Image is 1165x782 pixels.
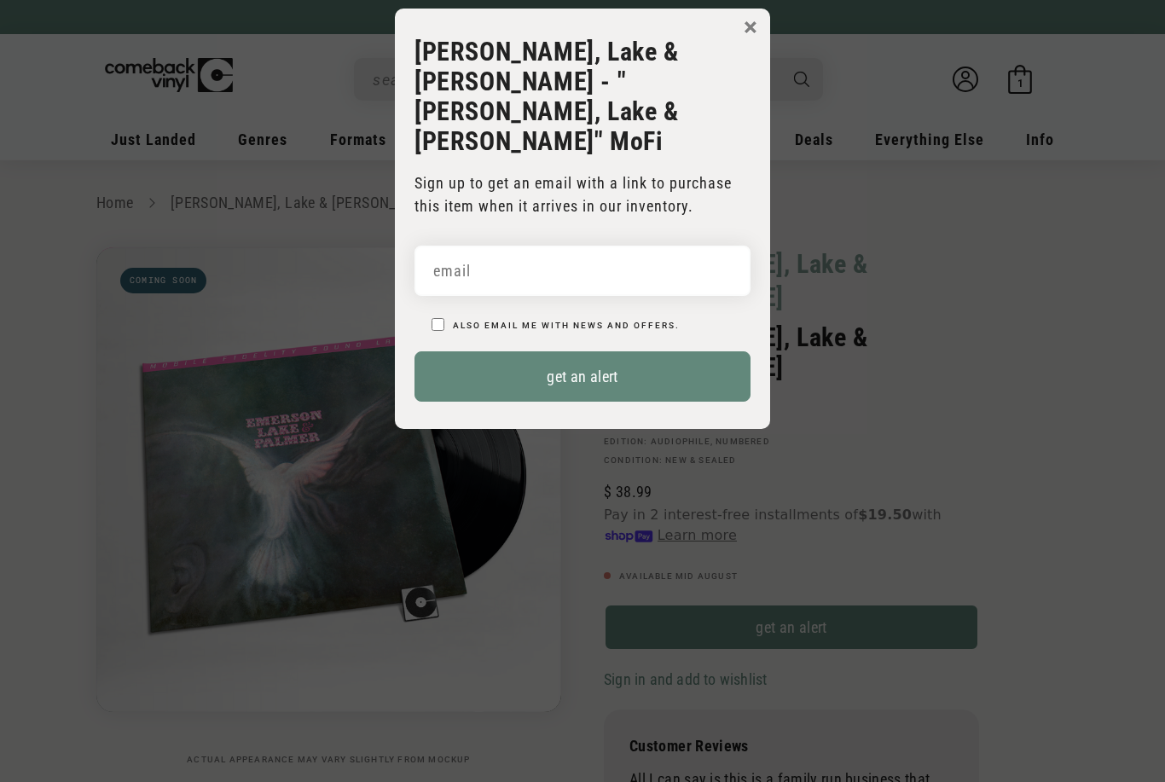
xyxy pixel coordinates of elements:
label: Also email me with news and offers. [453,321,680,330]
h3: [PERSON_NAME], Lake & [PERSON_NAME] - "[PERSON_NAME], Lake & [PERSON_NAME]" MoFi [414,37,751,156]
button: get an alert [414,351,751,402]
p: Sign up to get an email with a link to purchase this item when it arrives in our inventory. [414,171,751,217]
button: × [744,14,757,40]
input: email [414,246,751,296]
